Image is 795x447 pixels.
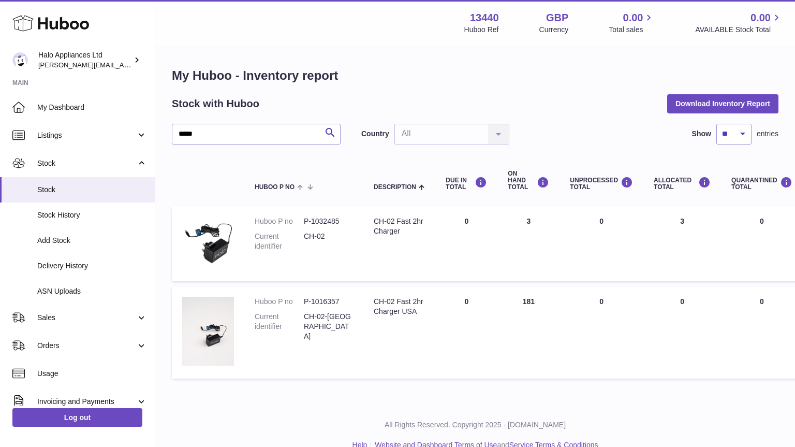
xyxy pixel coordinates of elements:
span: Delivery History [37,261,147,271]
span: Listings [37,131,136,140]
td: 0 [643,286,721,379]
span: 0.00 [623,11,643,25]
dt: Current identifier [255,232,304,251]
span: Stock [37,158,136,168]
div: UNPROCESSED Total [570,177,633,191]
td: 3 [497,206,560,281]
span: Stock History [37,210,147,220]
span: Add Stock [37,236,147,246]
span: Orders [37,341,136,351]
img: product image [182,217,234,268]
div: Huboo Ref [464,25,499,35]
a: 0.00 Total sales [609,11,655,35]
span: Huboo P no [255,184,295,191]
span: Invoicing and Payments [37,397,136,407]
label: Country [361,129,389,139]
span: My Dashboard [37,103,147,112]
span: Description [374,184,416,191]
dt: Huboo P no [255,217,304,226]
p: All Rights Reserved. Copyright 2025 - [DOMAIN_NAME] [164,420,787,430]
span: Usage [37,369,147,379]
span: 0 [760,297,764,306]
div: QUARANTINED Total [731,177,792,191]
img: paul@haloappliances.com [12,52,28,68]
div: Currency [539,25,569,35]
td: 0 [435,286,497,379]
dd: P-1016357 [304,297,353,307]
span: AVAILABLE Stock Total [695,25,783,35]
a: Log out [12,408,142,427]
span: Total sales [609,25,655,35]
span: Stock [37,185,147,195]
span: Sales [37,313,136,323]
img: product image [182,297,234,366]
td: 0 [435,206,497,281]
button: Download Inventory Report [667,94,778,113]
dt: Current identifier [255,312,304,341]
div: DUE IN TOTAL [446,177,487,191]
div: Halo Appliances Ltd [38,50,131,70]
label: Show [692,129,711,139]
div: ALLOCATED Total [654,177,711,191]
td: 0 [560,206,643,281]
div: CH-02 Fast 2hr Charger USA [374,297,425,316]
span: 0 [760,217,764,225]
td: 0 [560,286,643,379]
h2: Stock with Huboo [172,97,259,111]
dd: P-1032485 [304,217,353,226]
span: entries [757,129,778,139]
h1: My Huboo - Inventory report [172,67,778,84]
span: [PERSON_NAME][EMAIL_ADDRESS][DOMAIN_NAME] [38,61,208,69]
div: CH-02 Fast 2hr Charger [374,217,425,236]
td: 181 [497,286,560,379]
span: 0.00 [750,11,771,25]
dd: CH-02 [304,232,353,251]
dt: Huboo P no [255,297,304,307]
a: 0.00 AVAILABLE Stock Total [695,11,783,35]
strong: GBP [546,11,568,25]
strong: 13440 [470,11,499,25]
span: ASN Uploads [37,286,147,296]
div: ON HAND Total [508,170,549,191]
dd: CH-02-[GEOGRAPHIC_DATA] [304,312,353,341]
td: 3 [643,206,721,281]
